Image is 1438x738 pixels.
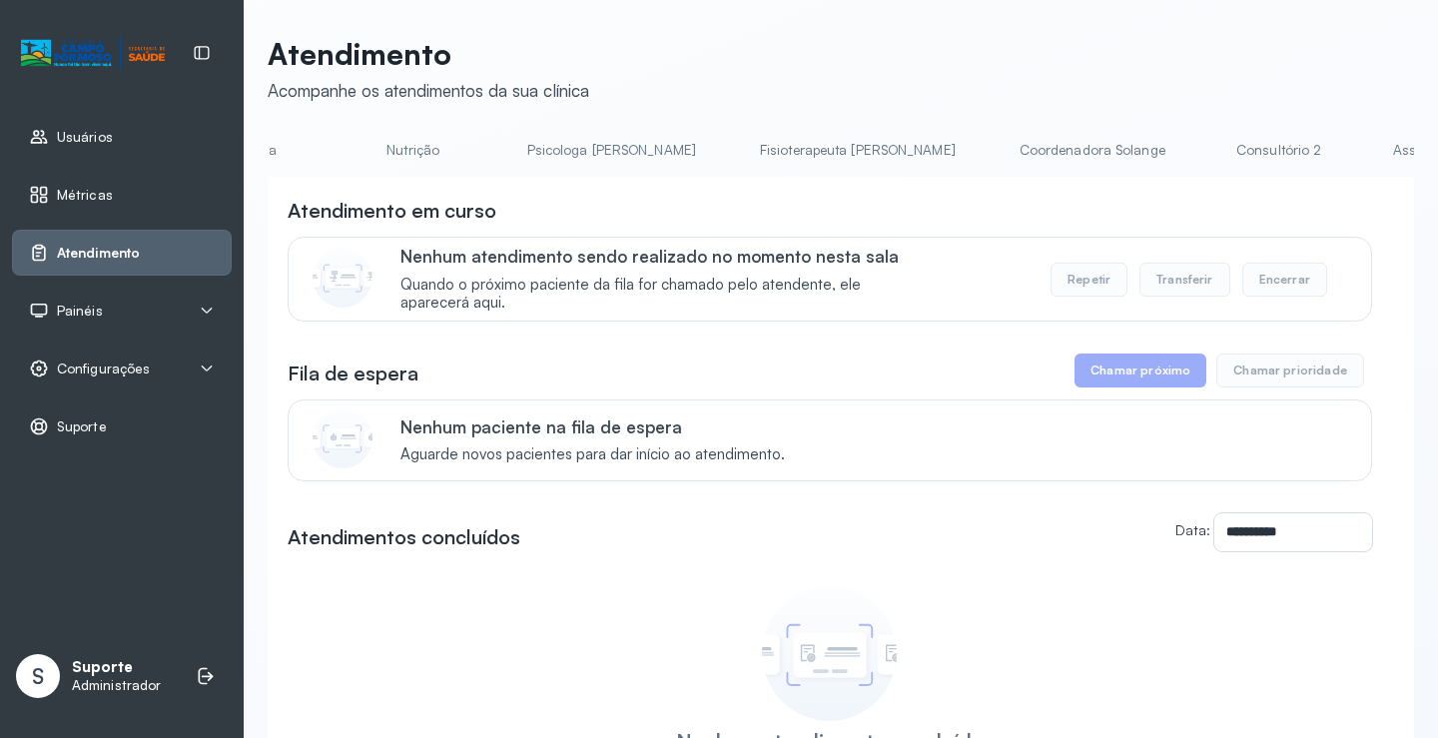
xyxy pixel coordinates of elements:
a: Fisioterapeuta [PERSON_NAME] [740,134,976,167]
a: Nutrição [344,134,483,167]
span: Usuários [57,129,113,146]
button: Chamar prioridade [1216,354,1364,387]
h3: Fila de espera [288,360,418,387]
button: Encerrar [1242,263,1327,297]
img: Logotipo do estabelecimento [21,37,165,70]
span: Métricas [57,187,113,204]
span: Configurações [57,361,150,377]
span: Suporte [57,418,107,435]
a: Coordenadora Solange [1000,134,1185,167]
p: Nenhum atendimento sendo realizado no momento nesta sala [400,246,929,267]
a: Usuários [29,127,215,147]
img: Imagem de CalloutCard [313,248,372,308]
label: Data: [1175,521,1210,538]
h3: Atendimento em curso [288,197,496,225]
button: Repetir [1051,263,1127,297]
span: Aguarde novos pacientes para dar início ao atendimento. [400,445,785,464]
span: Atendimento [57,245,140,262]
span: Painéis [57,303,103,320]
button: Transferir [1139,263,1230,297]
p: Atendimento [268,36,589,72]
img: Imagem de CalloutCard [313,408,372,468]
a: Atendimento [29,243,215,263]
p: Nenhum paciente na fila de espera [400,416,785,437]
span: Quando o próximo paciente da fila for chamado pelo atendente, ele aparecerá aqui. [400,276,929,314]
a: Consultório 2 [1209,134,1349,167]
div: Acompanhe os atendimentos da sua clínica [268,80,589,101]
p: Administrador [72,677,161,694]
h3: Atendimentos concluídos [288,523,520,551]
a: Métricas [29,185,215,205]
img: Imagem de empty state [762,586,897,721]
a: Psicologa [PERSON_NAME] [507,134,716,167]
button: Chamar próximo [1075,354,1206,387]
p: Suporte [72,658,161,677]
